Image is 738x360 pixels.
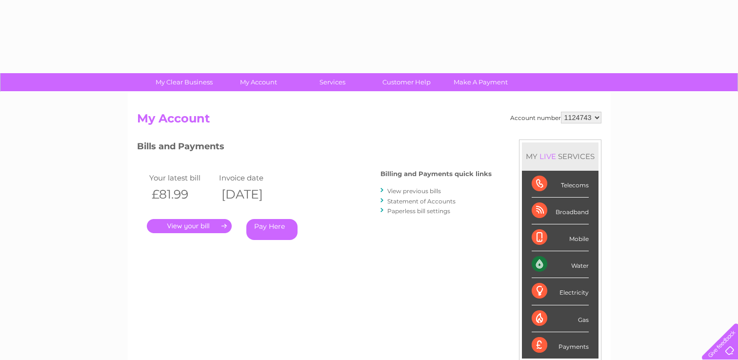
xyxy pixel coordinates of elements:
[532,332,589,359] div: Payments
[532,251,589,278] div: Water
[387,187,441,195] a: View previous bills
[522,142,598,170] div: MY SERVICES
[137,140,492,157] h3: Bills and Payments
[440,73,521,91] a: Make A Payment
[218,73,299,91] a: My Account
[366,73,447,91] a: Customer Help
[387,198,456,205] a: Statement of Accounts
[532,198,589,224] div: Broadband
[532,305,589,332] div: Gas
[217,184,287,204] th: [DATE]
[380,170,492,178] h4: Billing and Payments quick links
[532,171,589,198] div: Telecoms
[510,112,601,123] div: Account number
[147,171,217,184] td: Your latest bill
[147,184,217,204] th: £81.99
[147,219,232,233] a: .
[292,73,373,91] a: Services
[144,73,224,91] a: My Clear Business
[246,219,298,240] a: Pay Here
[538,152,558,161] div: LIVE
[217,171,287,184] td: Invoice date
[532,224,589,251] div: Mobile
[387,207,450,215] a: Paperless bill settings
[532,278,589,305] div: Electricity
[137,112,601,130] h2: My Account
